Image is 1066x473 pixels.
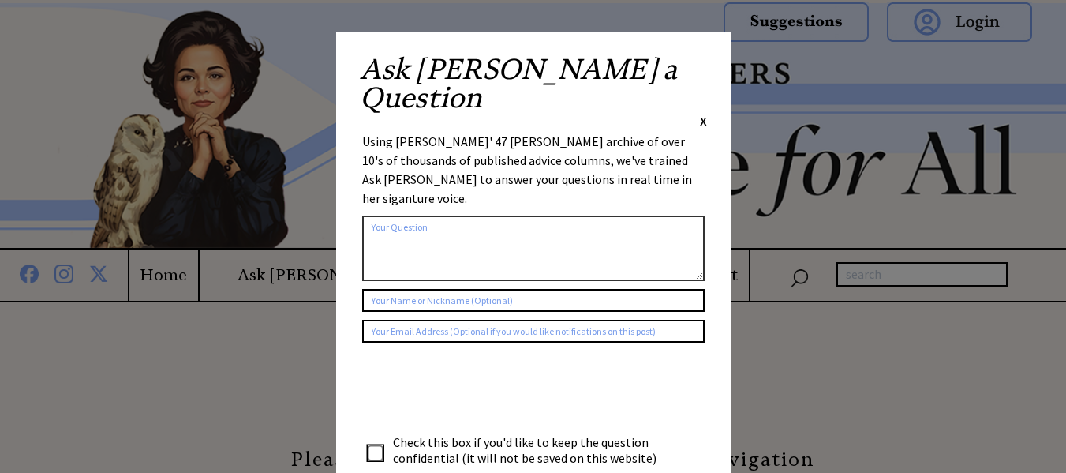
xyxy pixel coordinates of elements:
[700,113,707,129] span: X
[362,359,602,420] iframe: reCAPTCHA
[362,289,705,312] input: Your Name or Nickname (Optional)
[362,132,705,208] div: Using [PERSON_NAME]' 47 [PERSON_NAME] archive of over 10's of thousands of published advice colum...
[360,55,707,112] h2: Ask [PERSON_NAME] a Question
[362,320,705,343] input: Your Email Address (Optional if you would like notifications on this post)
[392,434,671,467] td: Check this box if you'd like to keep the question confidential (it will not be saved on this webs...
